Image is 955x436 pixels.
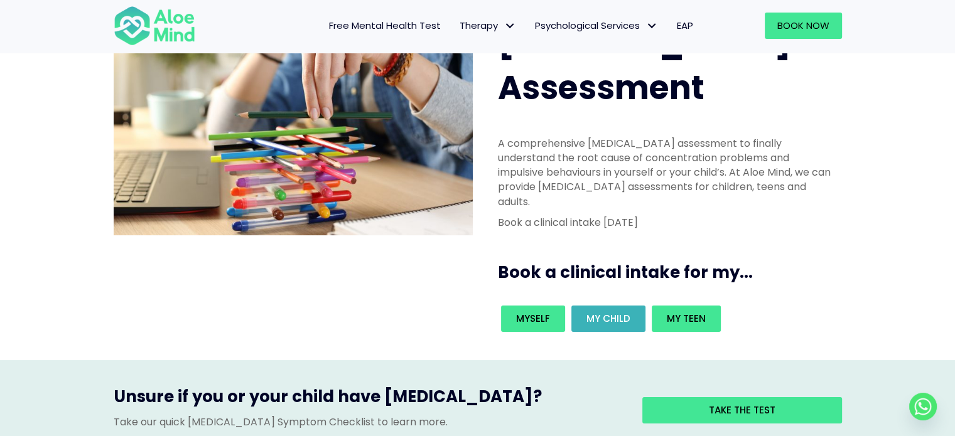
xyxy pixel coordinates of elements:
img: Aloe mind Logo [114,5,195,46]
span: Therapy [460,19,516,32]
span: EAP [677,19,693,32]
p: A comprehensive [MEDICAL_DATA] assessment to finally understand the root cause of concentration p... [498,136,834,209]
a: Free Mental Health Test [320,13,450,39]
a: TherapyTherapy: submenu [450,13,526,39]
span: Therapy: submenu [501,17,519,35]
h3: Unsure if you or your child have [MEDICAL_DATA]? [114,385,623,414]
p: Book a clinical intake [DATE] [498,215,834,230]
p: Take our quick [MEDICAL_DATA] Symptom Checklist to learn more. [114,415,623,429]
span: Psychological Services: submenu [643,17,661,35]
a: My child [571,306,645,332]
a: EAP [667,13,703,39]
div: Book an intake for my... [498,302,834,335]
span: Myself [516,312,550,325]
span: Psychological Services [535,19,658,32]
span: Book Now [777,19,829,32]
a: Take the test [642,397,842,423]
nav: Menu [212,13,703,39]
span: Take the test [709,403,775,417]
span: My child [586,312,630,325]
img: ADHD photo [114,19,473,235]
span: [MEDICAL_DATA] Assessment [498,19,791,110]
a: My teen [652,306,721,332]
a: Whatsapp [909,393,937,420]
span: Free Mental Health Test [329,19,441,32]
h3: Book a clinical intake for my... [498,261,847,284]
a: Book Now [765,13,842,39]
span: My teen [667,312,706,325]
a: Psychological ServicesPsychological Services: submenu [526,13,667,39]
a: Myself [501,306,565,332]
